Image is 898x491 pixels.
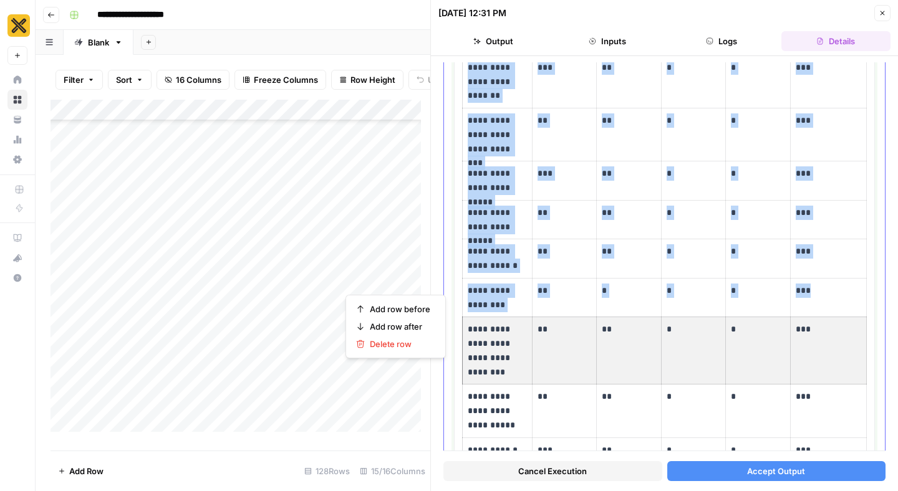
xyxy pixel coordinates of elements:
[7,10,27,41] button: Workspace: CookUnity
[331,70,403,90] button: Row Height
[438,7,506,19] div: [DATE] 12:31 PM
[51,461,111,481] button: Add Row
[108,70,152,90] button: Sort
[7,150,27,169] a: Settings
[443,461,662,481] button: Cancel Execution
[667,31,776,51] button: Logs
[116,74,132,86] span: Sort
[254,74,318,86] span: Freeze Columns
[7,70,27,90] a: Home
[438,31,548,51] button: Output
[157,70,229,90] button: 16 Columns
[234,70,326,90] button: Freeze Columns
[667,461,886,481] button: Accept Output
[56,70,103,90] button: Filter
[408,70,457,90] button: Undo
[7,228,27,248] a: AirOps Academy
[7,110,27,130] a: Your Data
[176,74,221,86] span: 16 Columns
[64,30,133,55] a: Blank
[8,249,27,267] div: What's new?
[7,130,27,150] a: Usage
[518,465,587,477] span: Cancel Execution
[747,465,805,477] span: Accept Output
[7,248,27,268] button: What's new?
[553,31,662,51] button: Inputs
[88,36,109,49] div: Blank
[781,31,891,51] button: Details
[7,90,27,110] a: Browse
[370,338,430,350] span: Delete row
[64,74,84,86] span: Filter
[7,14,30,37] img: CookUnity Logo
[370,320,430,333] span: Add row after
[299,461,355,481] div: 128 Rows
[355,461,430,481] div: 15/16 Columns
[69,465,104,477] span: Add Row
[370,303,430,315] span: Add row before
[350,74,395,86] span: Row Height
[7,268,27,288] button: Help + Support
